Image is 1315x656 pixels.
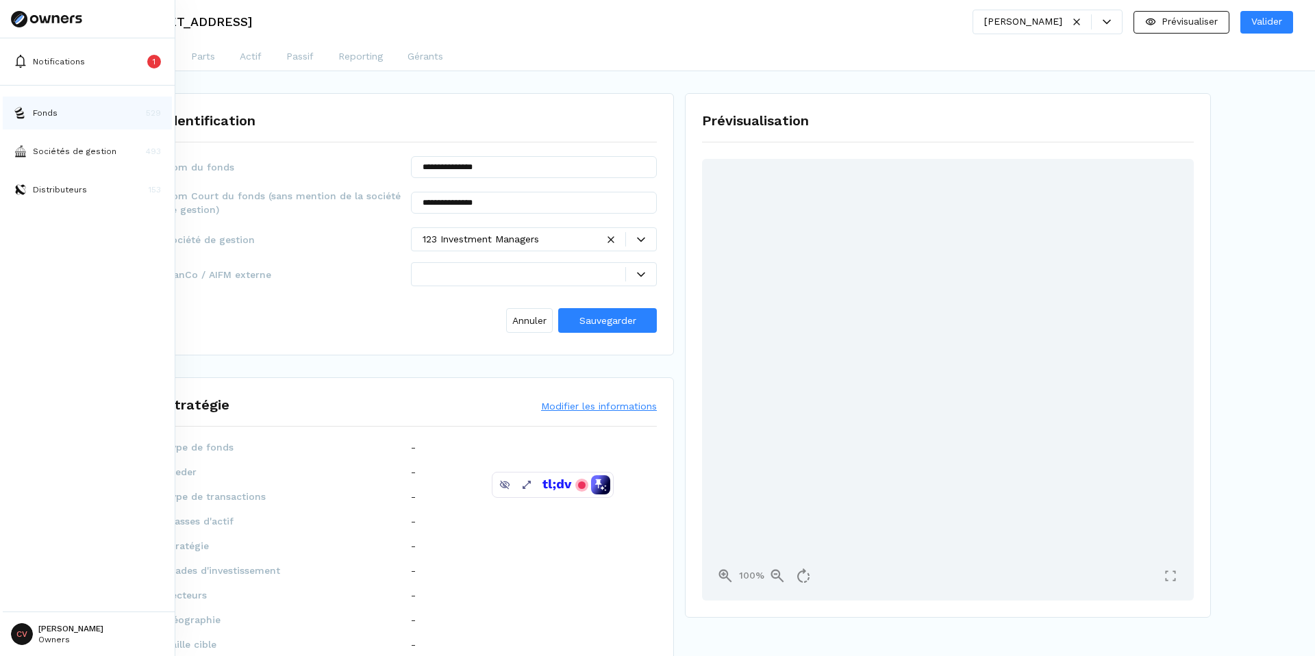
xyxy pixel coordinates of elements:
[984,14,1062,29] div: [PERSON_NAME]
[3,135,172,168] button: asset-managersSociétés de gestion493
[191,49,215,64] p: Parts
[33,145,116,157] p: Sociétés de gestion
[149,184,161,196] p: 153
[512,314,547,328] span: Annuler
[131,16,252,28] h3: [STREET_ADDRESS]
[165,638,411,651] span: Taille cible
[33,184,87,196] p: Distributeurs
[506,308,553,333] button: Annuler
[411,514,416,528] p: -
[165,465,411,479] span: Feeder
[338,49,383,64] p: Reporting
[411,490,416,503] p: -
[38,635,103,644] p: Owners
[3,45,172,78] button: Notifications1
[165,613,411,627] span: Géographie
[14,144,27,158] img: asset-managers
[190,44,216,71] button: Parts
[702,110,1194,131] h1: Prévisualisation
[411,465,416,479] p: -
[165,564,411,577] span: Stades d'investissement
[411,440,416,454] p: -
[579,315,636,326] span: Sauvegarder
[1240,11,1293,34] button: Valider
[411,564,416,577] p: -
[165,539,411,553] span: Stratégie
[165,394,229,415] h1: Stratégie
[558,308,657,333] button: Sauvegarder
[165,233,411,247] span: Société de gestion
[285,44,315,71] button: Passif
[408,49,443,64] p: Gérants
[1251,14,1282,29] p: Valider
[146,107,161,119] p: 529
[14,106,27,120] img: funds
[153,55,155,68] p: 1
[337,44,384,71] button: Reporting
[541,399,657,413] button: Modifier les informations
[165,588,411,602] span: Secteurs
[165,189,411,216] span: Nom Court du fonds (sans mention de la société de gestion)
[411,539,416,553] p: -
[3,173,172,206] button: distributorsDistributeurs153
[286,49,314,64] p: Passif
[238,44,263,71] button: Actif
[1134,11,1229,34] button: Prévisualiser
[165,514,411,528] span: Classes d'actif
[240,49,262,64] p: Actif
[3,97,172,129] button: fundsFonds529
[14,183,27,197] img: distributors
[1162,14,1218,29] p: Prévisualiser
[165,440,411,454] span: Type de fonds
[165,268,411,281] span: ManCo / AIFM externe
[11,623,33,645] span: CV
[165,110,255,131] h1: Identification
[33,107,58,119] p: Fonds
[411,588,416,602] p: -
[411,638,416,651] p: -
[33,55,85,68] p: Notifications
[406,44,444,71] button: Gérants
[165,490,411,503] span: Type de transactions
[38,625,103,633] p: [PERSON_NAME]
[146,145,161,157] p: 493
[411,613,416,627] p: -
[165,160,411,174] span: Nom du fonds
